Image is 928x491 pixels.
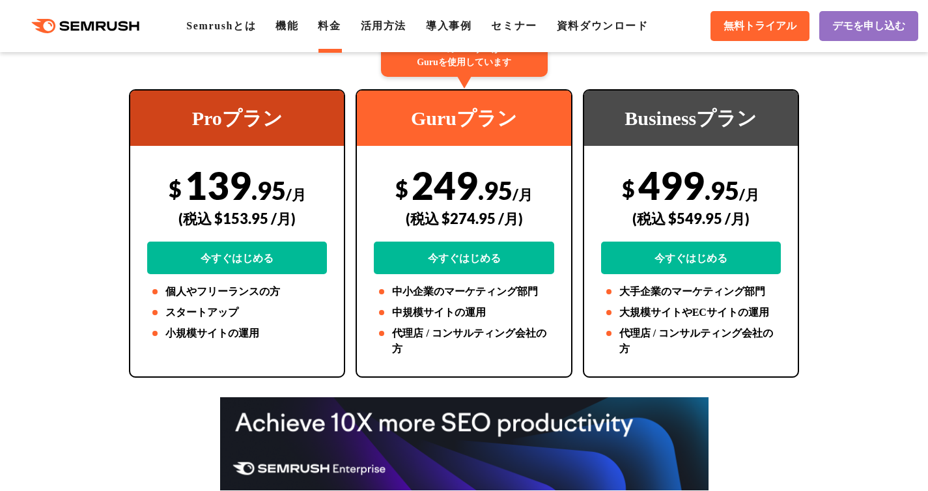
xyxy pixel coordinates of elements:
[361,20,406,31] a: 活用方法
[513,186,533,203] span: /月
[381,35,548,77] div: 67%のユーザーが Guruを使用しています
[739,186,759,203] span: /月
[374,284,554,300] li: 中小企業のマーケティング部門
[622,175,635,202] span: $
[147,242,327,274] a: 今すぐはじめる
[601,326,781,357] li: 代理店 / コンサルティング会社の方
[147,284,327,300] li: 個人やフリーランスの方
[374,326,554,357] li: 代理店 / コンサルティング会社の方
[251,175,286,205] span: .95
[426,20,471,31] a: 導入事例
[395,175,408,202] span: $
[601,305,781,320] li: 大規模サイトやECサイトの運用
[557,20,649,31] a: 資料ダウンロード
[601,195,781,242] div: (税込 $549.95 /月)
[275,20,298,31] a: 機能
[832,20,905,33] span: デモを申し込む
[374,195,554,242] div: (税込 $274.95 /月)
[374,305,554,320] li: 中規模サイトの運用
[147,195,327,242] div: (税込 $153.95 /月)
[357,91,570,146] div: Guruプラン
[601,162,781,274] div: 499
[819,11,918,41] a: デモを申し込む
[374,162,554,274] div: 249
[710,11,809,41] a: 無料トライアル
[169,175,182,202] span: $
[147,305,327,320] li: スタートアップ
[705,175,739,205] span: .95
[147,162,327,274] div: 139
[584,91,798,146] div: Businessプラン
[724,20,796,33] span: 無料トライアル
[601,242,781,274] a: 今すぐはじめる
[478,175,513,205] span: .95
[286,186,306,203] span: /月
[186,20,256,31] a: Semrushとは
[318,20,341,31] a: 料金
[147,326,327,341] li: 小規模サイトの運用
[374,242,554,274] a: 今すぐはじめる
[491,20,537,31] a: セミナー
[601,284,781,300] li: 大手企業のマーケティング部門
[130,91,344,146] div: Proプラン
